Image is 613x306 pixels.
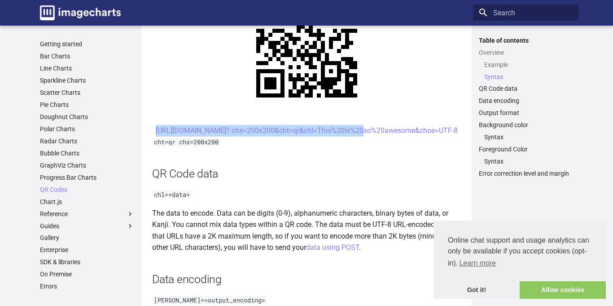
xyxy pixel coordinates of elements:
a: Syntax [484,73,573,81]
label: Reference [40,210,134,218]
a: Polar Charts [40,125,134,133]
span: Online chat support and usage analytics can only be available if you accept cookies (opt-in). [448,235,591,270]
a: SDK & libraries [40,258,134,266]
a: Syntax [484,157,573,165]
a: Sparkline Charts [40,76,134,84]
a: allow cookies [520,281,606,299]
a: [URL][DOMAIN_NAME]? chs=200x200&cht=qr&chl=This%20is%20so%20awesome&choe=UTF-8 [156,126,458,135]
a: QR Code data [479,84,573,93]
input: Search [473,4,578,21]
a: Image-Charts documentation [36,2,124,24]
a: Radar Charts [40,137,134,145]
a: Bubble Charts [40,149,134,157]
a: On Premise [40,270,134,278]
a: Limits and Quotas [40,294,134,302]
a: Data encoding [479,97,573,105]
h2: QR Code data [152,166,461,182]
h2: Data encoding [152,271,461,287]
a: Errors [40,282,134,290]
a: Progress Bar Charts [40,173,134,182]
label: Table of contents [473,36,578,44]
a: Bar Charts [40,52,134,60]
img: logo [40,5,121,20]
a: Gallery [40,234,134,242]
a: Overview [479,49,573,57]
a: Enterprise [40,246,134,254]
p: The data to encode. Data can be digits (0-9), alphanumeric characters, binary bytes of data, or K... [152,208,461,253]
a: Pie Charts [40,101,134,109]
a: Example [484,61,573,69]
label: Guides [40,222,134,230]
a: Line Charts [40,64,134,72]
a: Doughnut Charts [40,113,134,121]
code: chl=<data> [152,191,192,199]
nav: Background color [479,133,573,141]
a: Error correction level and margin [479,169,573,177]
a: Syntax [484,133,573,141]
a: Background color [479,121,573,129]
code: [PERSON_NAME]=<output_encoding> [152,296,267,304]
a: learn more about cookies [458,257,497,270]
nav: Table of contents [473,36,578,178]
a: data using POST [306,243,359,252]
nav: Foreground Color [479,157,573,165]
nav: Overview [479,61,573,81]
a: Chart.js [40,198,134,206]
a: Getting started [40,40,134,48]
a: QR Codes [40,186,134,194]
div: cookieconsent [433,221,606,299]
a: Foreground Color [479,145,573,153]
a: dismiss cookie message [433,281,520,299]
a: Output format [479,109,573,117]
a: Scatter Charts [40,89,134,97]
a: GraphViz Charts [40,161,134,169]
code: cht=qr chs=200x200 [152,138,220,146]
